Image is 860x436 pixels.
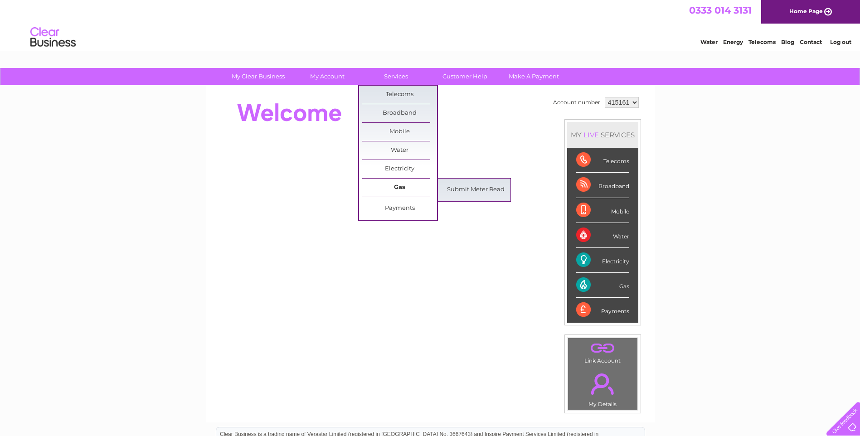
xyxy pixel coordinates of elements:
div: Payments [576,298,629,322]
a: Mobile [362,123,437,141]
a: Telecoms [748,39,776,45]
td: Account number [551,95,602,110]
div: Broadband [576,173,629,198]
div: Telecoms [576,148,629,173]
a: My Clear Business [221,68,296,85]
div: Mobile [576,198,629,223]
a: Services [359,68,433,85]
td: Link Account [568,338,638,366]
a: My Account [290,68,364,85]
div: LIVE [582,131,601,139]
a: Contact [800,39,822,45]
a: Broadband [362,104,437,122]
div: Water [576,223,629,248]
a: . [570,368,635,400]
a: Water [700,39,718,45]
div: Gas [576,273,629,298]
div: Clear Business is a trading name of Verastar Limited (registered in [GEOGRAPHIC_DATA] No. 3667643... [216,5,645,44]
a: . [570,340,635,356]
a: Gas [362,179,437,197]
a: Water [362,141,437,160]
a: Make A Payment [496,68,571,85]
a: Payments [362,199,437,218]
td: My Details [568,366,638,410]
a: Energy [723,39,743,45]
a: Electricity [362,160,437,178]
a: Customer Help [428,68,502,85]
div: MY SERVICES [567,122,638,148]
img: logo.png [30,24,76,51]
div: Electricity [576,248,629,273]
a: Log out [830,39,851,45]
a: 0333 014 3131 [689,5,752,16]
a: Submit Meter Read [438,181,513,199]
a: Telecoms [362,86,437,104]
a: Blog [781,39,794,45]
